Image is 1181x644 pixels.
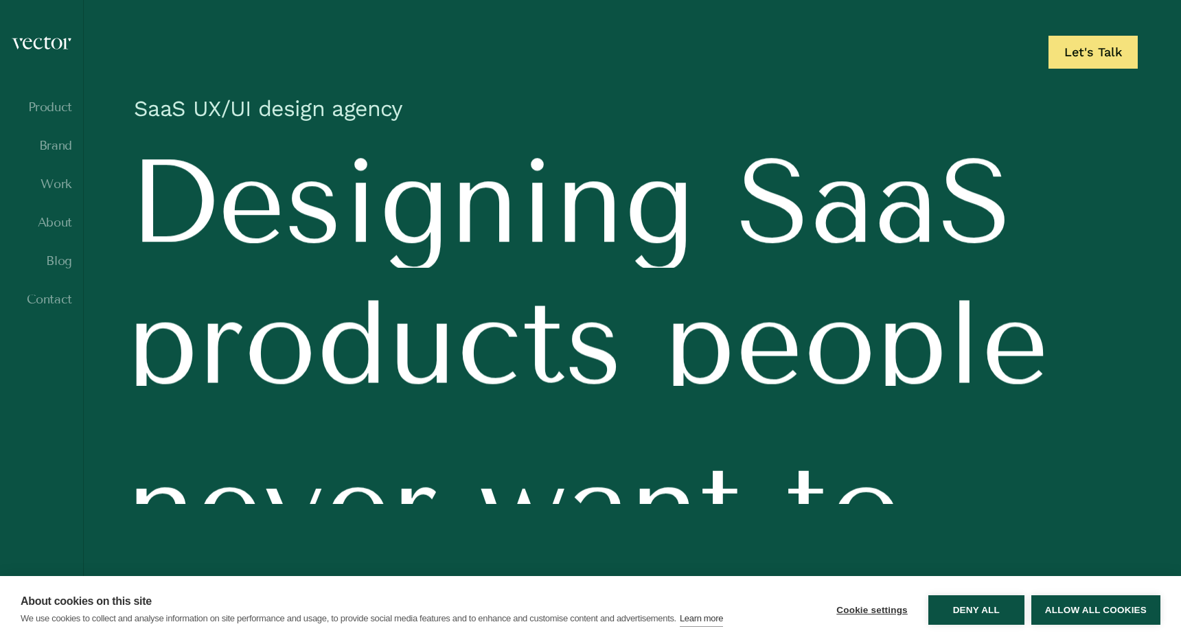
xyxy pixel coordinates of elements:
[823,595,921,625] button: Cookie settings
[127,449,437,567] span: never
[127,88,1138,136] h1: SaaS UX/UI design agency
[928,595,1024,625] button: Deny all
[11,216,72,229] a: About
[21,595,152,607] strong: About cookies on this site
[127,284,623,402] span: products
[680,611,723,627] a: Learn more
[11,254,72,268] a: Blog
[664,284,1049,402] span: people
[785,449,902,567] span: to
[1048,36,1138,69] a: Let's Talk
[11,177,72,191] a: Work
[127,143,696,261] span: Designing
[21,613,676,623] p: We use cookies to collect and analyse information on site performance and usage, to provide socia...
[1031,595,1160,625] button: Allow all cookies
[11,100,72,114] a: Product
[737,143,1013,261] span: SaaS
[11,292,72,306] a: Contact
[479,449,744,567] span: want
[11,139,72,152] a: Brand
